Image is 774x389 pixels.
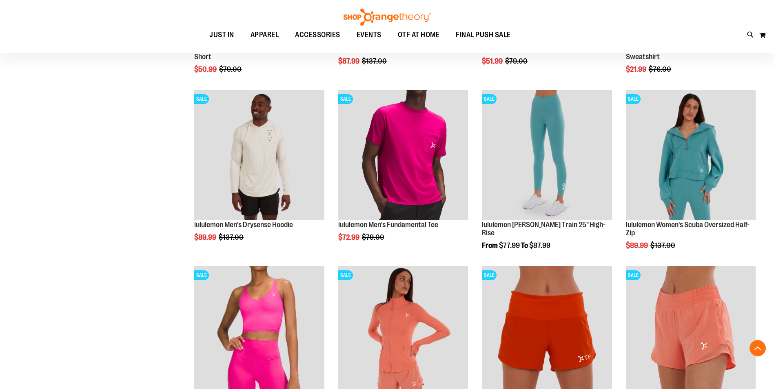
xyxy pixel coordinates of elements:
a: lululemon Women's Scuba Oversized Half-Zip [626,221,750,237]
span: $87.99 [338,57,361,65]
span: SALE [626,94,641,104]
span: JUST IN [209,26,234,44]
a: lululemon Men's Drysense Hoodie [194,221,293,229]
a: EVENTS [348,26,390,44]
div: product [622,86,760,270]
span: $137.00 [362,57,388,65]
span: SALE [626,270,641,280]
a: Product image for lululemon Mens Drysense Hoodie BoneSALE [194,90,324,221]
span: $79.00 [219,65,243,73]
a: JUST IN [201,26,242,44]
span: $21.99 [626,65,648,73]
img: Shop Orangetheory [342,9,432,26]
span: $72.99 [338,233,361,241]
span: $87.99 [529,241,550,250]
span: $77.99 [499,241,520,250]
a: FINAL PUSH SALE [448,26,519,44]
span: $89.99 [626,241,649,250]
a: OTF AT HOME [390,26,448,44]
a: ACCESSORIES [287,26,348,44]
span: To [521,241,528,250]
span: EVENTS [357,26,381,44]
span: SALE [338,94,353,104]
span: APPAREL [251,26,279,44]
a: APPAREL [242,26,287,44]
a: lululemon Men's Fundamental Tee [338,221,438,229]
span: $79.00 [362,233,386,241]
img: Product image for lululemon Womens Scuba Oversized Half Zip [626,90,756,220]
span: $50.99 [194,65,218,73]
button: Back To Top [750,340,766,356]
img: Product image for lululemon Mens Drysense Hoodie Bone [194,90,324,220]
span: SALE [482,94,497,104]
a: OTF lululemon Mens The Fundamental T Wild BerrySALE [338,90,468,221]
span: $79.00 [505,57,529,65]
div: product [334,86,472,262]
span: $137.00 [650,241,676,250]
span: $51.99 [482,57,504,65]
a: Product image for lululemon Womens Scuba Oversized Half ZipSALE [626,90,756,221]
span: $76.00 [649,65,672,73]
a: Product image for lululemon Womens Wunder Train High-Rise Tight 25inSALE [482,90,612,221]
span: SALE [194,94,209,104]
span: SALE [482,270,497,280]
span: FINAL PUSH SALE [456,26,511,44]
span: SALE [194,270,209,280]
span: OTF AT HOME [398,26,440,44]
span: $137.00 [219,233,245,241]
a: lululemon [PERSON_NAME] Train 25" High-Rise [482,221,605,237]
span: From [482,241,498,250]
img: OTF lululemon Mens The Fundamental T Wild Berry [338,90,468,220]
div: product [190,86,328,262]
span: ACCESSORIES [295,26,340,44]
img: Product image for lululemon Womens Wunder Train High-Rise Tight 25in [482,90,612,220]
span: SALE [338,270,353,280]
div: product [478,86,616,270]
span: $89.99 [194,233,217,241]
